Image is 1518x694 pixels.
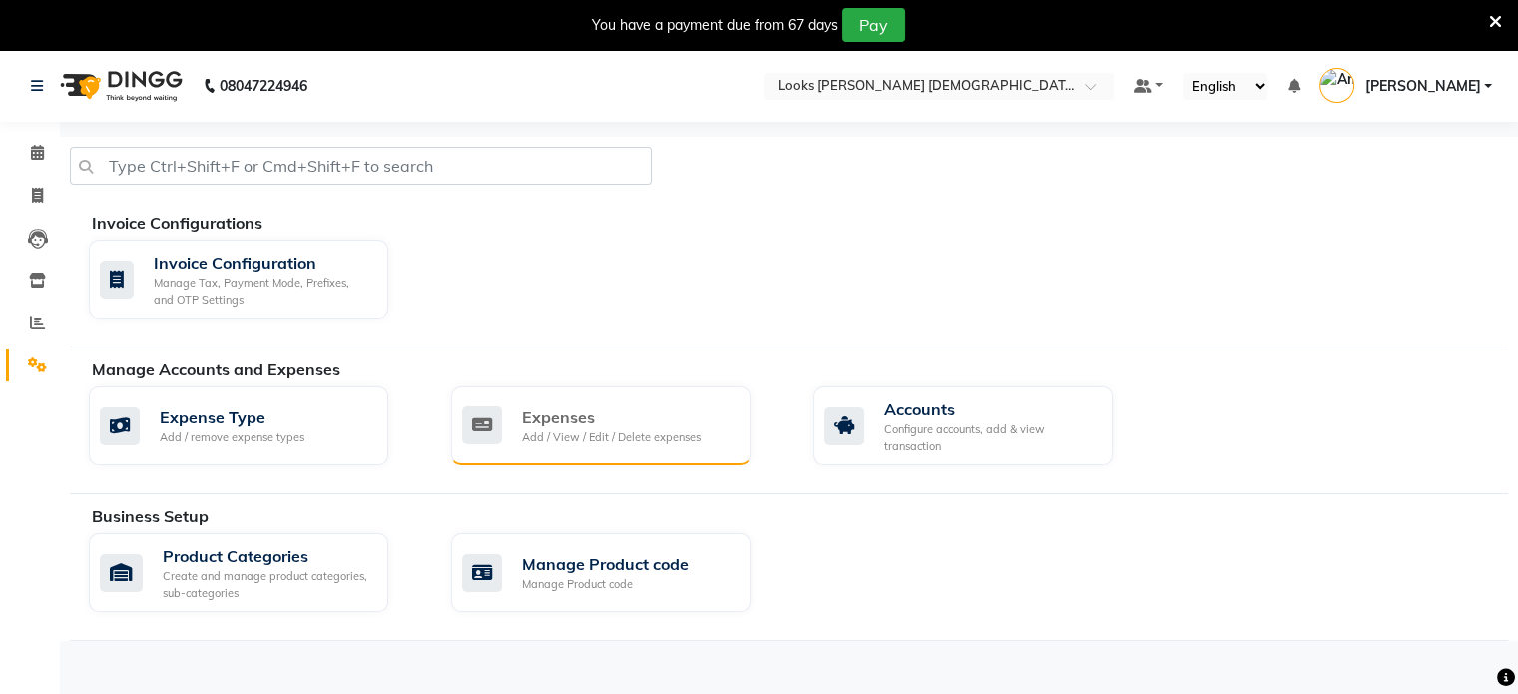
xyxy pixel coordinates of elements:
button: Pay [842,8,905,42]
div: Manage Tax, Payment Mode, Prefixes, and OTP Settings [154,275,372,308]
img: logo [51,58,188,114]
a: Invoice ConfigurationManage Tax, Payment Mode, Prefixes, and OTP Settings [89,240,421,319]
a: Manage Product codeManage Product code [451,533,783,612]
span: [PERSON_NAME] [1364,76,1480,97]
div: Accounts [884,397,1097,421]
img: Amrendra Singh [1319,68,1354,103]
div: Add / remove expense types [160,429,304,446]
input: Type Ctrl+Shift+F or Cmd+Shift+F to search [70,147,652,185]
div: You have a payment due from 67 days [592,15,838,36]
a: ExpensesAdd / View / Edit / Delete expenses [451,386,783,465]
b: 08047224946 [220,58,307,114]
div: Product Categories [163,544,372,568]
a: Expense TypeAdd / remove expense types [89,386,421,465]
div: Expense Type [160,405,304,429]
a: Product CategoriesCreate and manage product categories, sub-categories [89,533,421,612]
div: Create and manage product categories, sub-categories [163,568,372,601]
div: Manage Product code [522,552,689,576]
div: Invoice Configuration [154,251,372,275]
div: Configure accounts, add & view transaction [884,421,1097,454]
div: Add / View / Edit / Delete expenses [522,429,701,446]
div: Manage Product code [522,576,689,593]
div: Expenses [522,405,701,429]
a: AccountsConfigure accounts, add & view transaction [813,386,1146,465]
